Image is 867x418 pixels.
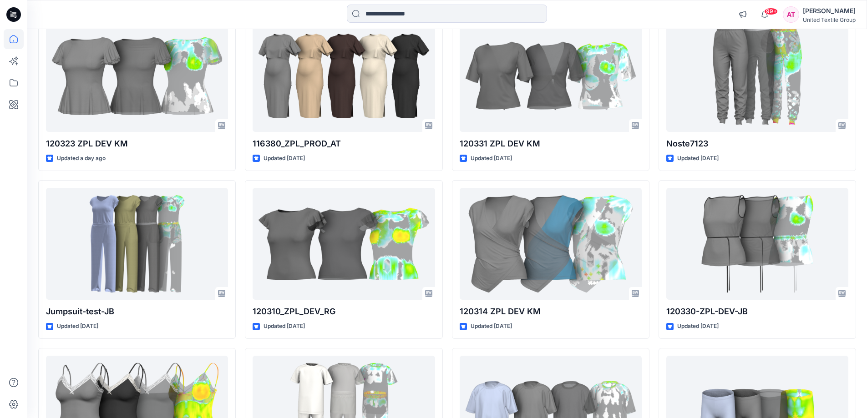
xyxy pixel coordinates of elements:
[803,16,856,23] div: United Textile Group
[803,5,856,16] div: [PERSON_NAME]
[253,188,435,300] a: 120310_ZPL_DEV_RG
[783,6,799,23] div: AT
[253,20,435,132] a: 116380_ZPL_PROD_AT
[471,322,512,331] p: Updated [DATE]
[460,137,642,150] p: 120331 ZPL DEV KM
[666,137,848,150] p: Noste7123
[253,137,435,150] p: 116380_ZPL_PROD_AT
[666,188,848,300] a: 120330-ZPL-DEV-JB
[57,154,106,163] p: Updated a day ago
[264,154,305,163] p: Updated [DATE]
[460,188,642,300] a: 120314 ZPL DEV KM
[46,188,228,300] a: Jumpsuit-test-JB
[46,20,228,132] a: 120323 ZPL DEV KM
[666,20,848,132] a: Noste7123
[57,322,98,331] p: Updated [DATE]
[264,322,305,331] p: Updated [DATE]
[253,305,435,318] p: 120310_ZPL_DEV_RG
[46,305,228,318] p: Jumpsuit-test-JB
[460,20,642,132] a: 120331 ZPL DEV KM
[677,154,719,163] p: Updated [DATE]
[666,305,848,318] p: 120330-ZPL-DEV-JB
[46,137,228,150] p: 120323 ZPL DEV KM
[471,154,512,163] p: Updated [DATE]
[460,305,642,318] p: 120314 ZPL DEV KM
[677,322,719,331] p: Updated [DATE]
[764,8,778,15] span: 99+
